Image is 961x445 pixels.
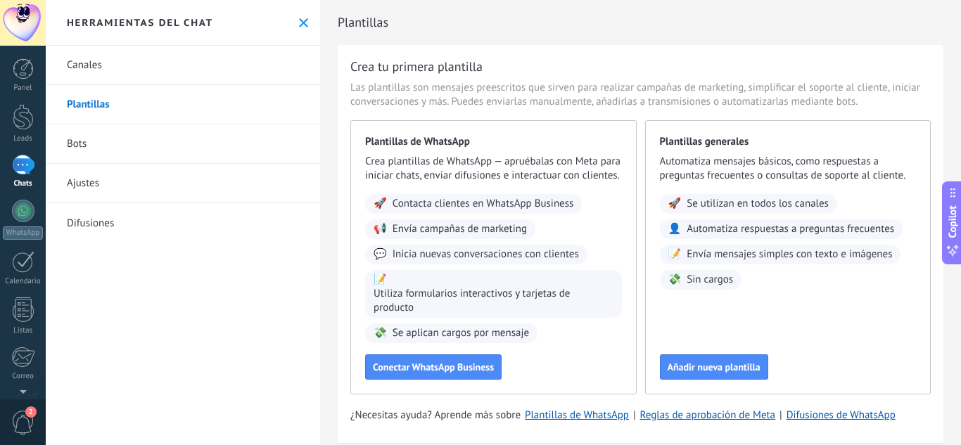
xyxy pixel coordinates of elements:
a: Plantillas de WhatsApp [525,408,629,422]
span: 💬 [374,247,387,262]
span: Plantillas generales [660,135,917,149]
span: 💸 [374,326,387,340]
span: 👤 [668,222,682,236]
a: Ajustes [46,164,320,203]
a: Difusiones de WhatsApp [787,408,896,422]
span: Inicia nuevas conversaciones con clientes [393,247,579,262]
a: Bots [46,124,320,164]
h2: Plantillas [338,8,943,37]
a: Difusiones [46,203,320,243]
span: 2 [25,406,37,418]
span: Plantillas de WhatsApp [365,135,622,149]
span: 📢 [374,222,387,236]
span: ¿Necesitas ayuda? Aprende más sobre [350,408,521,423]
span: 📝 [374,273,387,287]
span: Automatiza respuestas a preguntas frecuentes [687,222,894,236]
div: Chats [3,179,44,188]
span: Crea plantillas de WhatsApp — apruébalas con Meta para iniciar chats, enviar difusiones e interac... [365,155,622,183]
span: 💸 [668,273,682,287]
span: Automatiza mensajes básicos, como respuestas a preguntas frecuentes o consultas de soporte al cli... [660,155,917,183]
div: WhatsApp [3,226,43,240]
span: Se utilizan en todos los canales [687,197,829,211]
span: 🚀 [668,197,682,211]
div: Listas [3,326,44,335]
div: Correo [3,372,44,381]
span: Copilot [946,205,960,238]
span: Envía campañas de marketing [393,222,527,236]
span: Se aplican cargos por mensaje [393,326,529,340]
span: Contacta clientes en WhatsApp Business [393,197,574,211]
a: Plantillas [46,85,320,124]
span: Añadir nueva plantilla [668,362,760,372]
div: Panel [3,84,44,93]
span: Conectar WhatsApp Business [373,362,494,372]
a: Reglas de aprobación de Meta [640,408,776,422]
span: Envía mensajes simples con texto e imágenes [687,247,892,262]
button: Añadir nueva plantilla [660,354,768,380]
span: Sin cargos [687,273,733,287]
span: Utiliza formularios interactivos y tarjetas de producto [374,287,613,315]
div: Leads [3,134,44,143]
div: | | [350,408,931,423]
h3: Crea tu primera plantilla [350,58,483,75]
a: Canales [46,46,320,85]
span: Las plantillas son mensajes preescritos que sirven para realizar campañas de marketing, simplific... [350,81,931,109]
div: Calendario [3,277,44,286]
h2: Herramientas del chat [67,16,213,29]
span: 🚀 [374,197,387,211]
span: 📝 [668,247,682,262]
button: Conectar WhatsApp Business [365,354,502,380]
